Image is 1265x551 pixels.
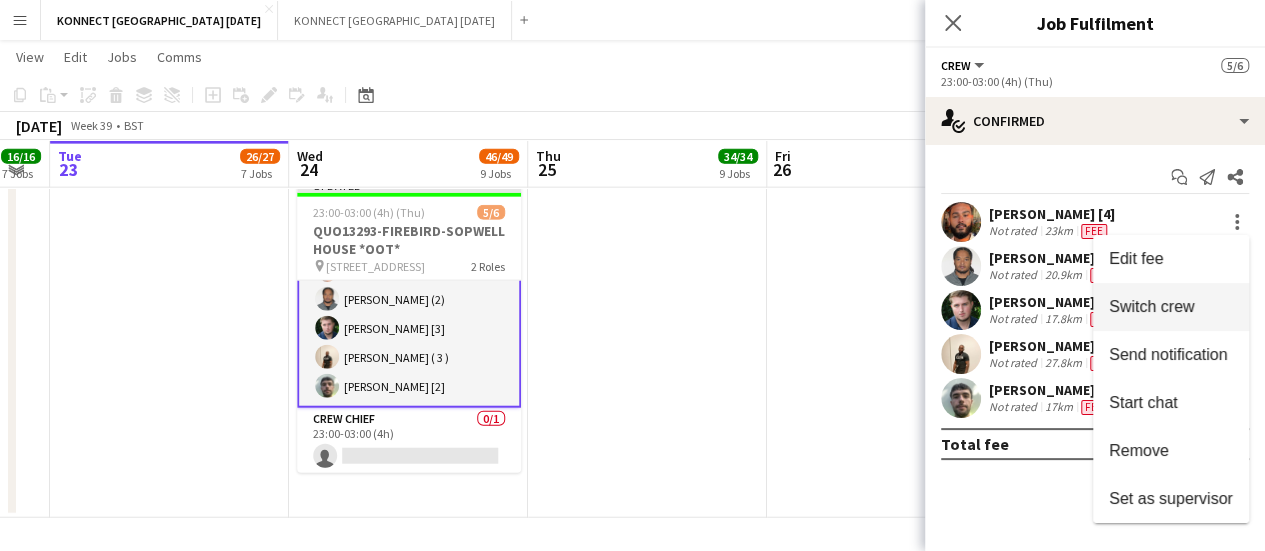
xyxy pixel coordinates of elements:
[1093,475,1249,523] button: Set as supervisor
[1093,331,1249,379] button: Send notification
[1093,427,1249,475] button: Remove
[1093,283,1249,331] button: Switch crew
[1109,442,1169,459] span: Remove
[1109,298,1194,315] span: Switch crew
[1109,346,1227,363] span: Send notification
[1109,250,1163,267] span: Edit fee
[1093,235,1249,283] button: Edit fee
[1109,490,1233,507] span: Set as supervisor
[1093,379,1249,427] button: Start chat
[1109,394,1177,411] span: Start chat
